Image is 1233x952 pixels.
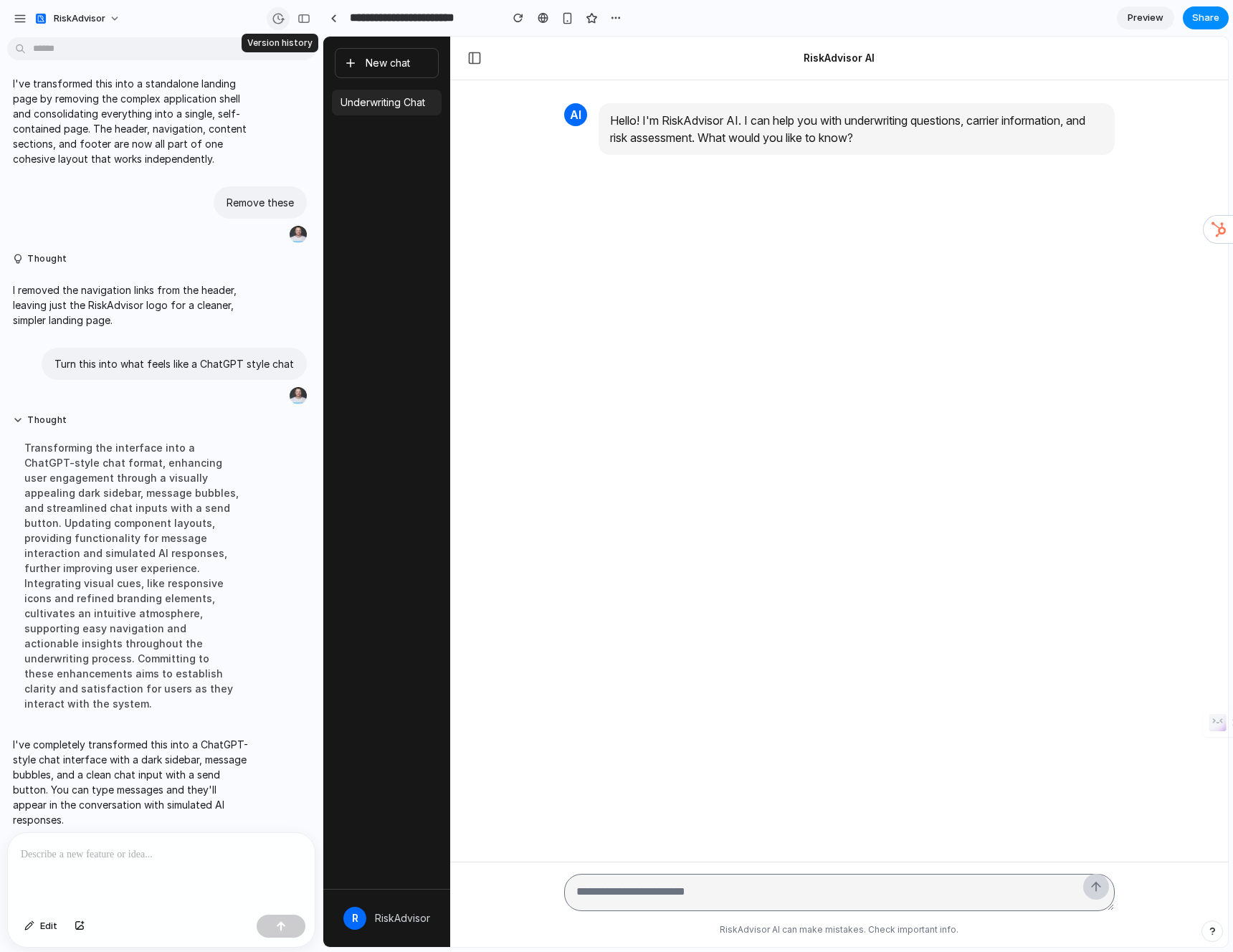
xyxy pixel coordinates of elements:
button: New chat [11,11,115,42]
div: Version history [242,34,318,52]
div: Underwriting Chat [9,53,118,79]
span: RiskAdvisor [52,875,107,889]
span: Share [1192,11,1219,25]
p: RiskAdvisor AI can make mistakes. Check important info. [241,887,791,899]
div: Hello! I'm RiskAdvisor AI. I can help you with underwriting questions, carrier information, and r... [275,67,791,118]
p: I've completely transformed this into a ChatGPT-style chat interface with a dark sidebar, message... [13,737,252,827]
p: I've transformed this into a standalone landing page by removing the complex application shell an... [13,76,252,166]
p: Turn this into what feels like a ChatGPT style chat [54,356,294,371]
a: Preview [1117,6,1174,29]
h1: RiskAdvisor AI [480,14,551,29]
div: Transforming the interface into a ChatGPT-style chat format, enhancing user engagement through a ... [13,432,252,720]
button: Edit [17,915,65,938]
div: R [20,870,43,893]
p: I removed the navigation links from the header, leaving just the RiskAdvisor logo for a cleaner, ... [13,282,252,328]
span: Edit [40,919,57,933]
button: Share [1183,6,1229,29]
button: RiskAdvisor [28,7,128,30]
p: Remove these [227,195,294,210]
span: Preview [1128,11,1163,25]
div: AI [241,67,264,90]
span: RiskAdvisor [54,11,105,26]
